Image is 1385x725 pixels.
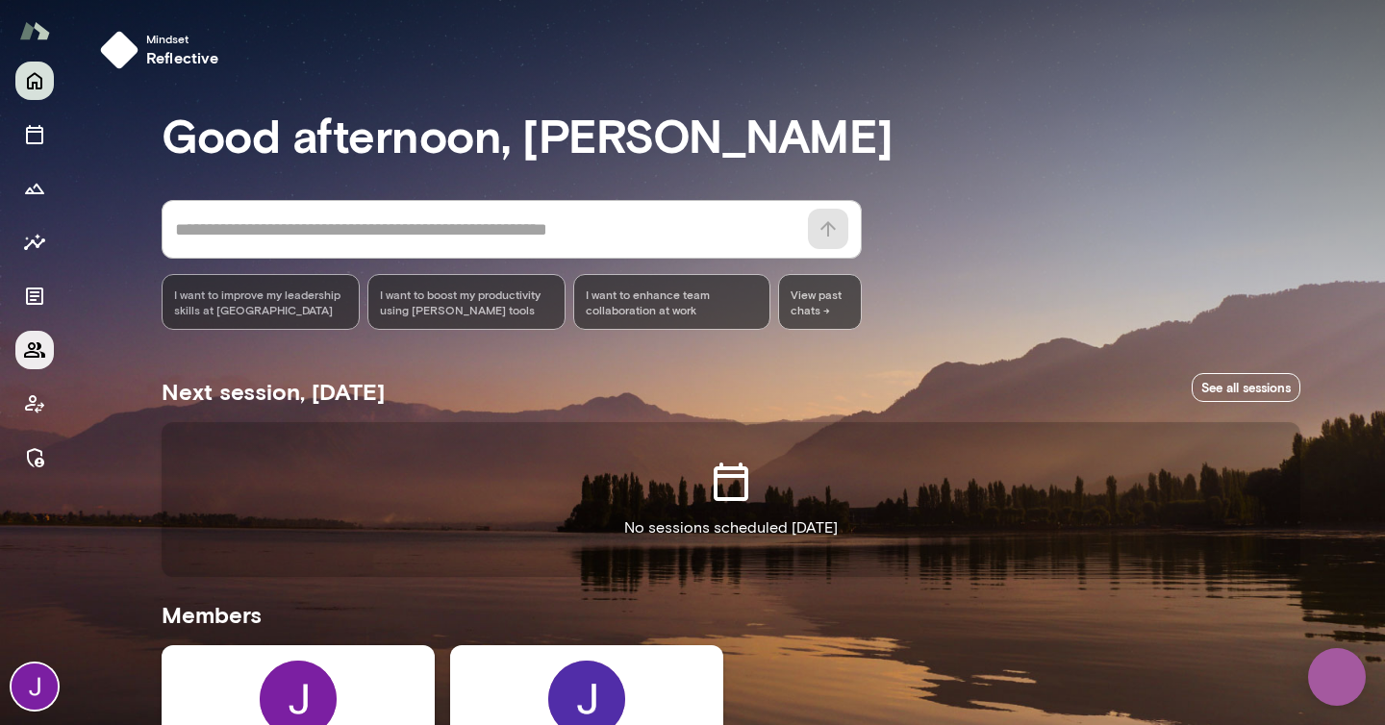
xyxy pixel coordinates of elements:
h5: Next session, [DATE] [162,376,385,407]
div: I want to improve my leadership skills at [GEOGRAPHIC_DATA] [162,274,360,330]
button: Home [15,62,54,100]
h3: Good afternoon, [PERSON_NAME] [162,108,1300,162]
button: Documents [15,277,54,315]
button: Mindsetreflective [92,23,235,77]
span: Mindset [146,31,219,46]
button: Insights [15,223,54,262]
img: Mento [19,12,50,49]
img: mindset [100,31,138,69]
button: Client app [15,385,54,423]
h6: reflective [146,46,219,69]
span: I want to improve my leadership skills at [GEOGRAPHIC_DATA] [174,287,347,317]
span: I want to boost my productivity using [PERSON_NAME] tools [380,287,553,317]
h5: Members [162,599,1300,630]
button: Growth Plan [15,169,54,208]
div: I want to boost my productivity using [PERSON_NAME] tools [367,274,566,330]
div: I want to enhance team collaboration at work [573,274,771,330]
img: Jocelyn Grodin [12,663,58,710]
button: Members [15,331,54,369]
a: See all sessions [1192,373,1300,403]
p: No sessions scheduled [DATE] [624,516,838,539]
span: View past chats -> [778,274,862,330]
span: I want to enhance team collaboration at work [586,287,759,317]
button: Manage [15,438,54,477]
button: Sessions [15,115,54,154]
